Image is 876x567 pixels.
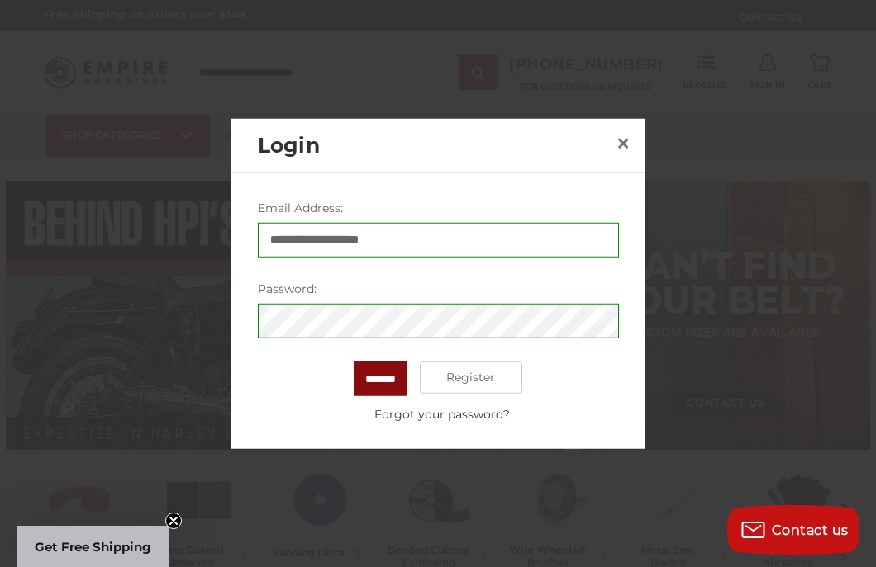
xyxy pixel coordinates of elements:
[165,513,182,529] button: Close teaser
[17,526,169,567] div: Get Free ShippingClose teaser
[772,522,849,538] span: Contact us
[727,505,859,555] button: Contact us
[616,127,631,159] span: ×
[258,130,610,161] h2: Login
[266,405,618,423] a: Forgot your password?
[420,361,523,394] a: Register
[35,539,151,555] span: Get Free Shipping
[610,130,636,157] a: Close
[258,280,619,297] label: Password:
[258,199,619,216] label: Email Address:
